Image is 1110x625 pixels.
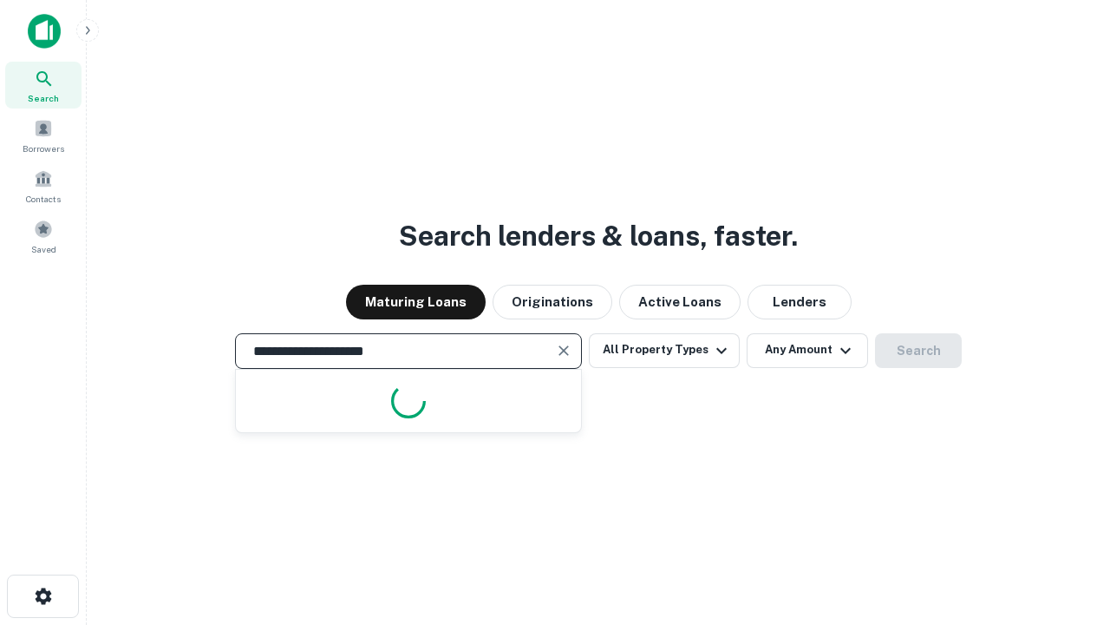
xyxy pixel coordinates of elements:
[28,14,61,49] img: capitalize-icon.png
[31,242,56,256] span: Saved
[493,285,612,319] button: Originations
[5,62,82,109] a: Search
[5,162,82,209] a: Contacts
[346,285,486,319] button: Maturing Loans
[619,285,741,319] button: Active Loans
[26,192,61,206] span: Contacts
[23,141,64,155] span: Borrowers
[5,112,82,159] a: Borrowers
[589,333,740,368] button: All Property Types
[747,333,868,368] button: Any Amount
[5,213,82,260] a: Saved
[1023,486,1110,569] iframe: Chat Widget
[28,91,59,105] span: Search
[552,339,576,363] button: Clear
[399,215,798,257] h3: Search lenders & loans, faster.
[748,285,852,319] button: Lenders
